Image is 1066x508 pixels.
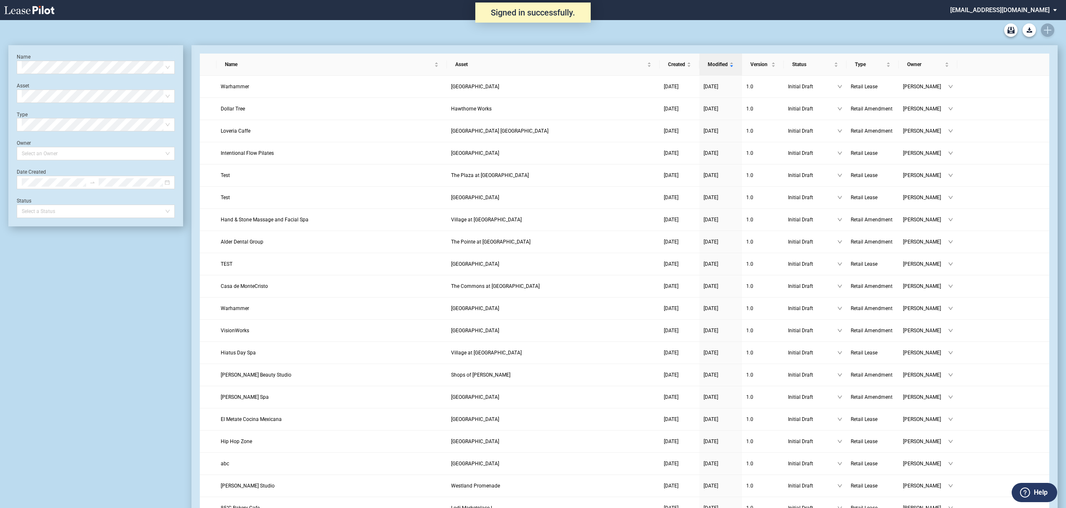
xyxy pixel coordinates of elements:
[451,216,655,224] a: Village at [GEOGRAPHIC_DATA]
[451,127,655,135] a: [GEOGRAPHIC_DATA] [GEOGRAPHIC_DATA]
[746,127,780,135] a: 1.0
[17,169,46,175] label: Date Created
[851,238,895,246] a: Retail Amendment
[851,326,895,335] a: Retail Amendment
[788,371,837,379] span: Initial Draft
[704,394,718,400] span: [DATE]
[704,238,738,246] a: [DATE]
[704,459,738,468] a: [DATE]
[788,326,837,335] span: Initial Draft
[903,82,948,91] span: [PERSON_NAME]
[837,417,842,422] span: down
[746,171,780,180] a: 1.0
[664,261,678,267] span: [DATE]
[903,349,948,357] span: [PERSON_NAME]
[746,459,780,468] a: 1.0
[451,82,655,91] a: [GEOGRAPHIC_DATA]
[221,326,443,335] a: VisionWorks
[837,306,842,311] span: down
[788,171,837,180] span: Initial Draft
[221,261,232,267] span: TEST
[451,394,499,400] span: Westgate Shopping Center
[851,415,895,423] a: Retail Lease
[788,459,837,468] span: Initial Draft
[664,171,695,180] a: [DATE]
[221,172,230,178] span: Test
[664,149,695,157] a: [DATE]
[451,437,655,446] a: [GEOGRAPHIC_DATA]
[851,172,877,178] span: Retail Lease
[704,82,738,91] a: [DATE]
[451,282,655,290] a: The Commons at [GEOGRAPHIC_DATA]
[746,84,753,90] span: 1 . 0
[788,349,837,357] span: Initial Draft
[451,261,499,267] span: North Mayfair Commons
[851,459,895,468] a: Retail Lease
[451,415,655,423] a: [GEOGRAPHIC_DATA]
[451,416,499,422] span: Plaza Mexico
[948,262,953,267] span: down
[451,149,655,157] a: [GEOGRAPHIC_DATA]
[451,283,540,289] span: The Commons at Town Center
[851,84,877,90] span: Retail Lease
[217,54,447,76] th: Name
[451,260,655,268] a: [GEOGRAPHIC_DATA]
[788,216,837,224] span: Initial Draft
[847,54,899,76] th: Type
[899,54,957,76] th: Owner
[837,372,842,377] span: down
[948,372,953,377] span: down
[221,84,249,90] span: Warhammer
[664,305,678,311] span: [DATE]
[837,328,842,333] span: down
[221,127,443,135] a: Loveria Caffe
[746,149,780,157] a: 1.0
[664,439,678,444] span: [DATE]
[451,371,655,379] a: Shops of [PERSON_NAME]
[746,217,753,223] span: 1 . 0
[221,149,443,157] a: Intentional Flow Pilates
[221,238,443,246] a: Alder Dental Group
[837,128,842,133] span: down
[451,217,522,223] span: Village at Stone Oak
[837,239,842,244] span: down
[221,393,443,401] a: [PERSON_NAME] Spa
[746,349,780,357] a: 1.0
[746,105,780,113] a: 1.0
[948,328,953,333] span: down
[837,151,842,156] span: down
[451,439,499,444] span: Plaza Mexico
[664,239,678,245] span: [DATE]
[221,195,230,200] span: Test
[851,171,895,180] a: Retail Lease
[451,393,655,401] a: [GEOGRAPHIC_DATA]
[451,461,499,467] span: Braemar Village Center
[788,127,837,135] span: Initial Draft
[746,305,753,311] span: 1 . 0
[704,326,738,335] a: [DATE]
[704,171,738,180] a: [DATE]
[851,393,895,401] a: Retail Amendment
[704,282,738,290] a: [DATE]
[221,128,250,134] span: Loveria Caffe
[746,328,753,334] span: 1 . 0
[664,216,695,224] a: [DATE]
[664,172,678,178] span: [DATE]
[851,349,895,357] a: Retail Lease
[903,371,948,379] span: [PERSON_NAME]
[451,238,655,246] a: The Pointe at [GEOGRAPHIC_DATA]
[704,304,738,313] a: [DATE]
[851,372,893,378] span: Retail Amendment
[948,217,953,222] span: down
[221,439,252,444] span: Hip Hop Zone
[837,284,842,289] span: down
[451,326,655,335] a: [GEOGRAPHIC_DATA]
[17,54,31,60] label: Name
[851,193,895,202] a: Retail Lease
[746,372,753,378] span: 1 . 0
[17,140,31,146] label: Owner
[664,326,695,335] a: [DATE]
[704,239,718,245] span: [DATE]
[664,128,678,134] span: [DATE]
[664,82,695,91] a: [DATE]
